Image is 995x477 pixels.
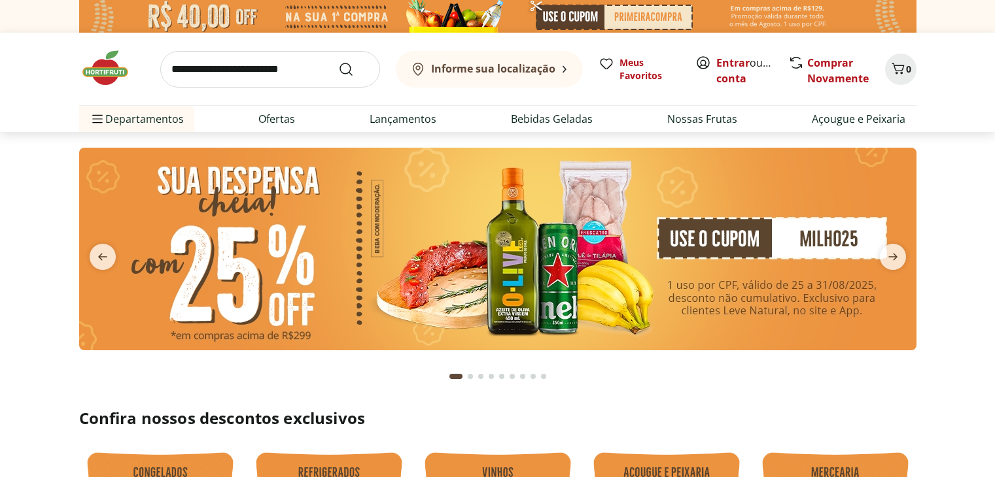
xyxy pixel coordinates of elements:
[160,51,380,88] input: search
[79,244,126,270] button: previous
[396,51,583,88] button: Informe sua localização
[476,361,486,392] button: Go to page 3 from fs-carousel
[447,361,465,392] button: Current page from fs-carousel
[885,54,916,85] button: Carrinho
[716,56,788,86] a: Criar conta
[79,148,916,350] img: cupom
[716,55,775,86] span: ou
[338,61,370,77] button: Submit Search
[90,103,184,135] span: Departamentos
[620,56,680,82] span: Meus Favoritos
[79,408,916,429] h2: Confira nossos descontos exclusivos
[716,56,750,70] a: Entrar
[465,361,476,392] button: Go to page 2 from fs-carousel
[258,111,295,127] a: Ofertas
[807,56,869,86] a: Comprar Novamente
[507,361,517,392] button: Go to page 6 from fs-carousel
[869,244,916,270] button: next
[431,61,555,76] b: Informe sua localização
[906,63,911,75] span: 0
[599,56,680,82] a: Meus Favoritos
[79,48,145,88] img: Hortifruti
[486,361,497,392] button: Go to page 4 from fs-carousel
[538,361,549,392] button: Go to page 9 from fs-carousel
[370,111,436,127] a: Lançamentos
[667,111,737,127] a: Nossas Frutas
[517,361,528,392] button: Go to page 7 from fs-carousel
[511,111,593,127] a: Bebidas Geladas
[497,361,507,392] button: Go to page 5 from fs-carousel
[528,361,538,392] button: Go to page 8 from fs-carousel
[90,103,105,135] button: Menu
[812,111,905,127] a: Açougue e Peixaria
